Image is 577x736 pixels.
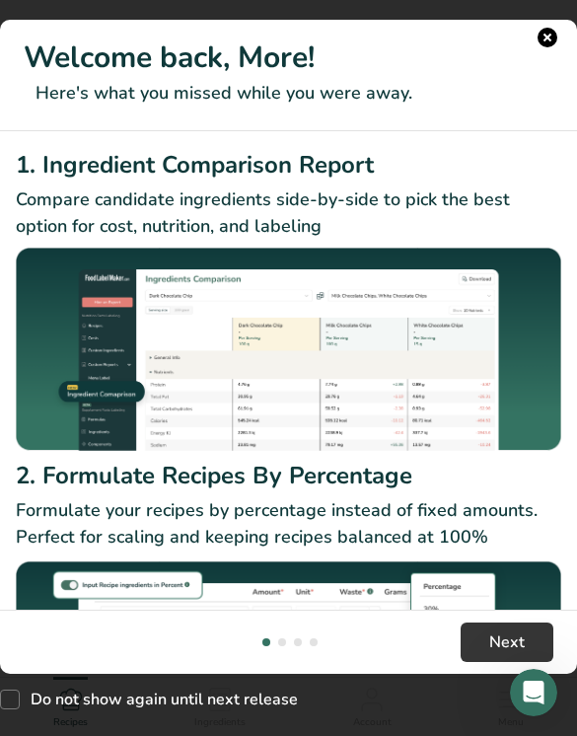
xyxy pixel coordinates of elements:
[16,497,561,551] p: Formulate your recipes by percentage instead of fixed amounts. Perfect for scaling and keeping re...
[461,623,553,662] button: Next
[16,458,561,493] h2: 2. Formulate Recipes By Percentage
[24,80,553,107] p: Here's what you missed while you were away.
[16,248,561,451] img: Ingredient Comparison Report
[510,669,557,716] iframe: Intercom live chat
[489,630,525,654] span: Next
[20,690,298,709] span: Do not show again until next release
[16,186,561,240] p: Compare candidate ingredients side-by-side to pick the best option for cost, nutrition, and labeling
[16,147,561,183] h2: 1. Ingredient Comparison Report
[24,36,553,80] h1: Welcome back, More!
